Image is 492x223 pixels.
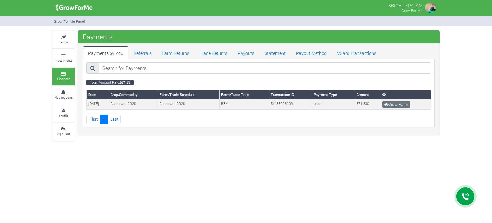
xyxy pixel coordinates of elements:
[59,40,68,44] small: Farms
[54,95,73,99] small: Notifications
[355,90,381,99] th: Amount
[424,1,437,14] img: growforme image
[312,99,355,109] td: ussd
[52,104,75,122] a: Profile
[99,62,431,74] input: Search for Payments
[52,68,75,85] a: Finances
[269,99,312,109] td: 54435003109
[57,76,70,81] small: Finances
[355,99,381,109] td: 671.830
[107,115,121,124] a: Last
[54,19,85,24] small: Grow For Me Panel
[158,90,219,99] th: Farm/Trade Schedule
[83,46,128,59] a: Payments by You
[219,90,269,99] th: Farm/Trade Title
[194,46,233,59] a: Trade Returns
[401,8,422,13] small: Grow For Me
[87,99,109,109] td: [DATE]
[86,80,134,85] small: Total Amount Paid:
[57,132,70,136] small: Sign Out
[52,123,75,140] a: Sign Out
[100,115,108,124] a: 1
[332,46,381,59] a: VCard Transactions
[388,1,422,9] p: BRIGHT KPALAM
[291,46,332,59] a: Payout Method
[52,31,75,48] a: Farms
[59,113,68,118] small: Profile
[86,115,100,124] a: First
[81,30,114,43] span: Payments
[120,80,130,85] b: 671.83
[233,46,259,59] a: Payouts
[157,46,194,59] a: Farm Returns
[158,99,219,109] td: Cassava I_2025
[382,101,410,108] a: View Farm
[52,49,75,67] a: Investments
[87,90,109,99] th: Date
[52,86,75,104] a: Notifications
[109,99,158,109] td: Cassava I_2025
[109,90,158,99] th: Crop/Commodity
[55,58,72,63] small: Investments
[128,46,157,59] a: Referrals
[53,1,95,14] img: growforme image
[86,115,431,124] nav: Page Navigation
[259,46,291,59] a: Statement
[219,99,269,109] td: BBK
[312,90,355,99] th: Payment Type
[269,90,312,99] th: Transaction ID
